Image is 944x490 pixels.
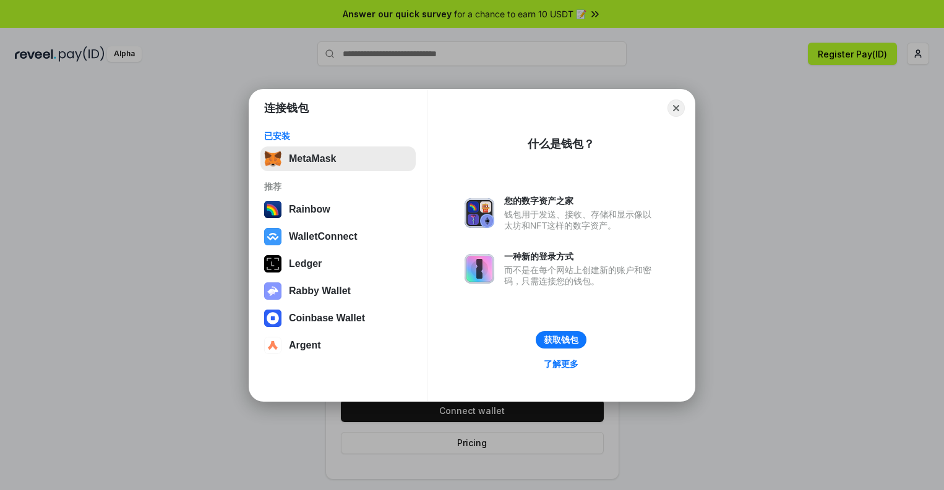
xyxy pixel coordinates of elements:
img: svg+xml,%3Csvg%20fill%3D%22none%22%20height%3D%2233%22%20viewBox%3D%220%200%2035%2033%22%20width%... [264,150,281,167]
img: svg+xml,%3Csvg%20width%3D%2228%22%20height%3D%2228%22%20viewBox%3D%220%200%2028%2028%22%20fill%3D... [264,310,281,327]
div: MetaMask [289,153,336,164]
img: svg+xml,%3Csvg%20xmlns%3D%22http%3A%2F%2Fwww.w3.org%2F2000%2Fsvg%22%20fill%3D%22none%22%20viewBox... [264,282,281,300]
div: 而不是在每个网站上创建新的账户和密码，只需连接您的钱包。 [504,264,658,287]
div: 推荐 [264,181,412,192]
div: 什么是钱包？ [528,137,594,151]
div: Coinbase Wallet [289,313,365,324]
button: Close [667,99,685,117]
div: Rainbow [289,204,330,215]
button: Coinbase Wallet [260,306,416,331]
div: 已安装 [264,130,412,142]
img: svg+xml,%3Csvg%20width%3D%2228%22%20height%3D%2228%22%20viewBox%3D%220%200%2028%2028%22%20fill%3D... [264,228,281,245]
div: 了解更多 [544,358,578,370]
button: 获取钱包 [536,331,586,348]
img: svg+xml,%3Csvg%20width%3D%22120%22%20height%3D%22120%22%20viewBox%3D%220%200%20120%20120%22%20fil... [264,201,281,218]
img: svg+xml,%3Csvg%20xmlns%3D%22http%3A%2F%2Fwww.w3.org%2F2000%2Fsvg%22%20width%3D%2228%22%20height%3... [264,255,281,272]
div: 获取钱包 [544,334,578,345]
div: Argent [289,340,321,351]
img: svg+xml,%3Csvg%20width%3D%2228%22%20height%3D%2228%22%20viewBox%3D%220%200%2028%2028%22%20fill%3D... [264,337,281,354]
div: WalletConnect [289,231,358,242]
div: 一种新的登录方式 [504,251,658,262]
h1: 连接钱包 [264,101,309,116]
button: Ledger [260,251,416,276]
button: Argent [260,333,416,358]
button: Rabby Wallet [260,279,416,303]
div: 您的数字资产之家 [504,195,658,206]
img: svg+xml,%3Csvg%20xmlns%3D%22http%3A%2F%2Fwww.w3.org%2F2000%2Fsvg%22%20fill%3D%22none%22%20viewBox... [465,254,494,284]
div: Rabby Wallet [289,285,351,297]
div: Ledger [289,258,322,269]
a: 了解更多 [536,356,586,372]
div: 钱包用于发送、接收、存储和显示像以太坊和NFT这样的数字资产。 [504,209,658,231]
button: Rainbow [260,197,416,222]
img: svg+xml,%3Csvg%20xmlns%3D%22http%3A%2F%2Fwww.w3.org%2F2000%2Fsvg%22%20fill%3D%22none%22%20viewBox... [465,198,494,228]
button: MetaMask [260,146,416,171]
button: WalletConnect [260,224,416,249]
